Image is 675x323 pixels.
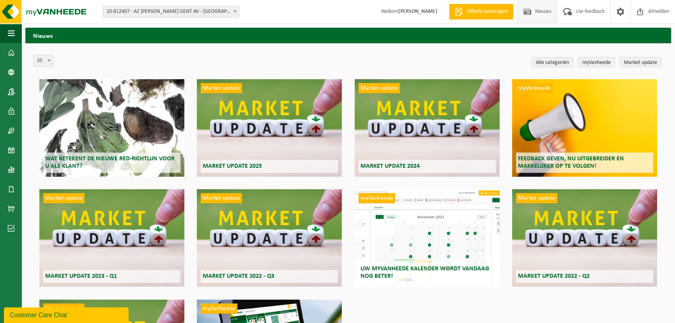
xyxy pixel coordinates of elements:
span: Market update 2022 - Q2 [518,273,590,279]
span: Wat betekent de nieuwe RED-richtlijn voor u als klant? [45,156,175,169]
a: myVanheede [578,57,615,67]
a: myVanheede Uw myVanheede kalender wordt vandaag nog beter! [355,189,500,287]
span: 10-812407 - AZ JAN PALFIJN GENT AV - GENT [103,6,239,18]
a: Wat betekent de nieuwe RED-richtlijn voor u als klant? [39,79,184,177]
span: Market update [201,83,242,93]
span: 10 [33,55,53,67]
span: myVanheede [516,83,553,93]
span: myVanheede [201,303,237,314]
span: Uw myVanheede kalender wordt vandaag nog beter! [360,266,489,279]
a: myVanheede Feedback geven, nu uitgebreider en makkelijker op te volgen! [512,79,657,177]
span: Market update 2022 - Q3 [203,273,274,279]
span: Market update 2024 [360,163,420,169]
span: Offerte aanvragen [465,8,509,16]
span: Market update [359,83,400,93]
a: Market update Market update 2022 - Q2 [512,189,657,287]
iframe: chat widget [4,306,130,323]
span: 10-812407 - AZ JAN PALFIJN GENT AV - GENT [103,6,239,17]
span: Market update [201,193,242,203]
span: myVanheede [359,193,395,203]
span: Market update [516,193,557,203]
span: Feedback geven, nu uitgebreider en makkelijker op te volgen! [518,156,624,169]
a: Market update Market update 2024 [355,79,500,177]
strong: [PERSON_NAME] [398,9,437,14]
span: Market update [43,193,85,203]
a: Alle categoriën [532,57,573,67]
span: Market update 2025 [203,163,262,169]
a: Offerte aanvragen [449,4,513,20]
h2: Nieuws [25,28,671,43]
a: Market update [620,57,661,67]
span: Market update [43,303,85,314]
a: Market update Market update 2022 - Q3 [197,189,342,287]
a: Market update Market update 2023 - Q1 [39,189,184,287]
a: Market update Market update 2025 [197,79,342,177]
span: 10 [34,55,53,66]
span: Market update 2023 - Q1 [45,273,117,279]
